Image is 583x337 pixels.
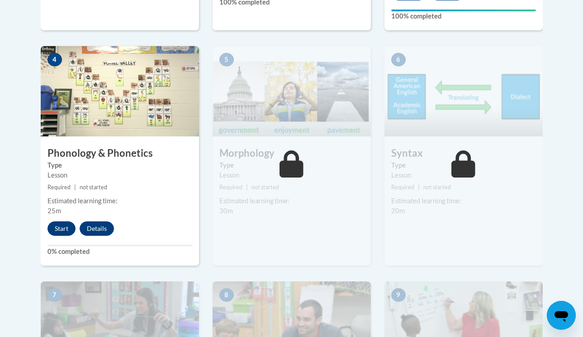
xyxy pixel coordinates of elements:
[47,184,71,191] span: Required
[384,146,543,160] h3: Syntax
[47,170,192,180] div: Lesson
[391,170,536,180] div: Lesson
[47,53,62,66] span: 4
[219,207,233,215] span: 30m
[80,221,114,236] button: Details
[391,207,405,215] span: 20m
[213,46,371,136] img: Course Image
[47,207,61,215] span: 25m
[47,160,192,170] label: Type
[391,160,536,170] label: Type
[47,221,76,236] button: Start
[47,288,62,302] span: 7
[391,53,406,66] span: 6
[47,247,192,257] label: 0% completed
[219,53,234,66] span: 5
[213,146,371,160] h3: Morphology
[391,288,406,302] span: 9
[47,196,192,206] div: Estimated learning time:
[391,184,414,191] span: Required
[74,184,76,191] span: |
[246,184,248,191] span: |
[384,46,543,136] img: Course Image
[41,146,199,160] h3: Phonology & Phonetics
[219,288,234,302] span: 8
[547,301,576,330] iframe: Button to launch messaging window
[219,196,364,206] div: Estimated learning time:
[391,11,536,21] label: 100% completed
[391,196,536,206] div: Estimated learning time:
[423,184,451,191] span: not started
[219,170,364,180] div: Lesson
[391,9,536,11] div: Your progress
[219,160,364,170] label: Type
[219,184,242,191] span: Required
[41,46,199,136] img: Course Image
[418,184,420,191] span: |
[80,184,107,191] span: not started
[251,184,279,191] span: not started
